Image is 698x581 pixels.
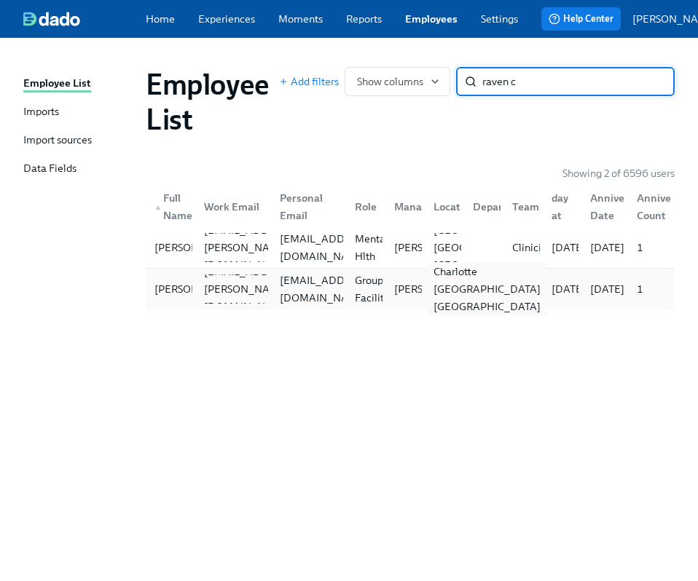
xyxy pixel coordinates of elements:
[23,76,134,92] a: Employee List
[23,104,134,121] a: Imports
[506,198,545,216] div: Team
[540,192,579,221] div: First day at work
[274,230,377,265] div: [EMAIL_ADDRESS][DOMAIN_NAME]
[274,189,344,224] div: Personal Email
[631,280,672,298] div: 1
[428,221,546,274] div: [GEOGRAPHIC_DATA] [GEOGRAPHIC_DATA] [GEOGRAPHIC_DATA]
[345,67,450,96] button: Show columns
[278,12,323,26] a: Moments
[23,76,91,92] div: Employee List
[428,263,546,315] div: Charlotte [GEOGRAPHIC_DATA] [GEOGRAPHIC_DATA]
[383,192,422,221] div: Manager
[631,239,672,256] div: 1
[23,161,134,178] a: Data Fields
[23,161,77,178] div: Data Fields
[394,282,479,296] p: [PERSON_NAME]
[461,192,501,221] div: Department
[279,74,339,89] button: Add filters
[405,12,458,26] a: Employees
[481,12,518,26] a: Settings
[198,221,302,274] div: [EMAIL_ADDRESS][PERSON_NAME][DOMAIN_NAME]
[149,239,246,256] div: [PERSON_NAME]
[23,133,134,149] a: Import sources
[146,12,175,26] a: Home
[146,67,279,137] h1: Employee List
[346,12,382,26] a: Reports
[149,189,198,224] div: Full Name
[149,280,246,298] div: [PERSON_NAME]
[23,133,92,149] div: Import sources
[146,227,675,269] a: [PERSON_NAME][EMAIL_ADDRESS][PERSON_NAME][DOMAIN_NAME][EMAIL_ADDRESS][DOMAIN_NAME]Psych Mental Hl...
[154,204,162,211] span: ▲
[584,239,630,256] div: [DATE]
[546,172,582,242] div: First day at work
[274,272,377,307] div: [EMAIL_ADDRESS][DOMAIN_NAME]
[388,198,444,216] div: Manager
[541,7,621,31] button: Help Center
[506,239,563,256] div: Clinicians
[546,280,592,298] div: [DATE]
[23,12,146,26] a: dado
[349,198,383,216] div: Role
[268,192,344,221] div: Personal Email
[562,166,675,181] p: Showing 2 of 6596 users
[198,198,268,216] div: Work Email
[198,263,302,315] div: [EMAIL_ADDRESS][PERSON_NAME][DOMAIN_NAME]
[149,192,192,221] div: ▲Full Name
[579,192,625,221] div: Anniversary Date
[467,198,539,216] div: Department
[343,192,383,221] div: Role
[625,192,672,221] div: Anniversary Count
[549,12,613,26] span: Help Center
[349,272,409,307] div: Group Facilitator
[146,269,675,309] a: [PERSON_NAME][EMAIL_ADDRESS][PERSON_NAME][DOMAIN_NAME][EMAIL_ADDRESS][DOMAIN_NAME]Group Facilitat...
[394,240,479,255] p: [PERSON_NAME]
[357,74,438,89] span: Show columns
[546,239,592,256] div: [DATE]
[584,189,655,224] div: Anniversary Date
[198,12,255,26] a: Experiences
[501,192,540,221] div: Team
[482,67,675,96] input: Search by name
[146,227,675,268] div: [PERSON_NAME][EMAIL_ADDRESS][PERSON_NAME][DOMAIN_NAME][EMAIL_ADDRESS][DOMAIN_NAME]Psych Mental Hl...
[422,192,461,221] div: Location
[23,12,80,26] img: dado
[584,280,630,298] div: [DATE]
[192,192,268,221] div: Work Email
[428,198,482,216] div: Location
[349,213,394,282] div: Psych Mental Hlth Nurse
[23,104,59,121] div: Imports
